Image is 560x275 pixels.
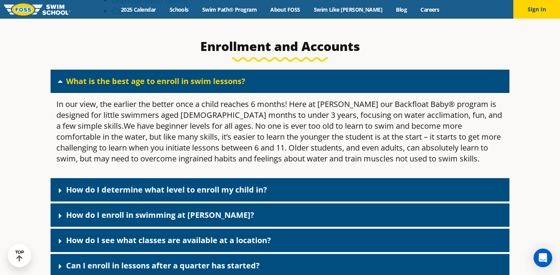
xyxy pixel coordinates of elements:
a: Blog [389,6,414,13]
a: How do I determine what level to enroll my child in? [66,184,267,195]
div: How do I enroll in swimming at [PERSON_NAME]? [51,203,509,227]
div: Open Intercom Messenger [534,249,552,267]
div: How do I see what classes are available at a location? [51,229,509,252]
h3: Enrollment and Accounts [96,39,464,54]
a: Swim Like [PERSON_NAME] [307,6,389,13]
div: How do I determine what level to enroll my child in? [51,178,509,201]
a: 2025 Calendar [114,6,163,13]
p: In our view, the earlier the better once a child reaches 6 months! Here at [PERSON_NAME] our Back... [56,99,504,164]
a: Can I enroll in lessons after a quarter has started? [66,260,260,271]
img: FOSS Swim School Logo [4,4,70,16]
a: How do I enroll in swimming at [PERSON_NAME]? [66,210,254,220]
a: Schools [163,6,195,13]
a: Careers [414,6,446,13]
a: About FOSS [264,6,307,13]
a: Swim Path® Program [195,6,263,13]
a: What is the best age to enroll in swim lessons? [66,76,245,86]
a: How do I see what classes are available at a location? [66,235,271,245]
div: What is the best age to enroll in swim lessons? [51,93,509,176]
div: What is the best age to enroll in swim lessons? [51,70,509,93]
div: TOP [15,250,24,262]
